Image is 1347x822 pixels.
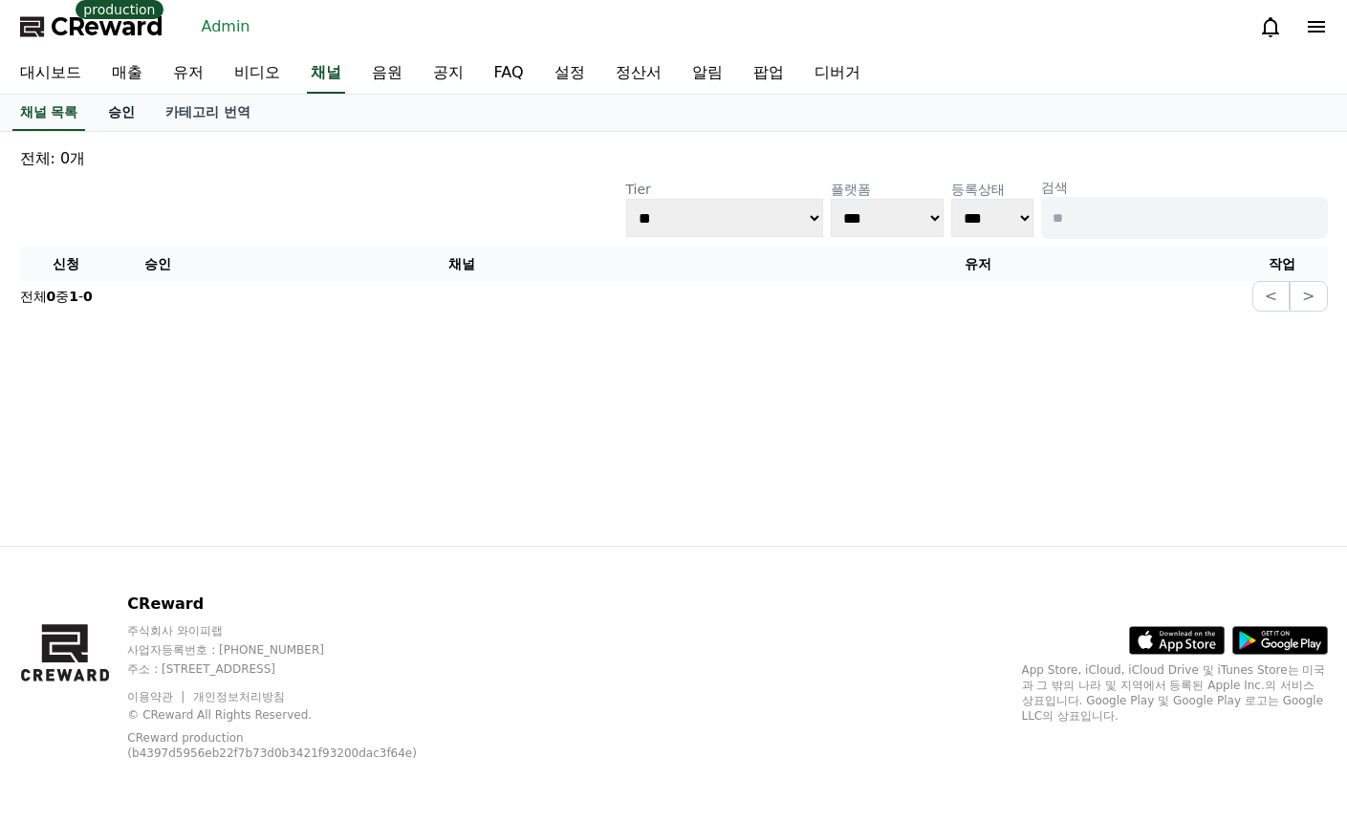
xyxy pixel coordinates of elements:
button: > [1290,281,1327,312]
a: 음원 [357,54,418,94]
a: 대시보드 [5,54,97,94]
p: 사업자등록번호 : [PHONE_NUMBER] [127,642,463,658]
button: < [1252,281,1290,312]
th: 작업 [1236,247,1328,281]
a: 알림 [677,54,738,94]
a: FAQ [479,54,539,94]
a: CReward [20,11,163,42]
a: 공지 [418,54,479,94]
span: Settings [283,635,330,650]
span: Messages [159,636,215,651]
strong: 0 [47,289,56,304]
p: 검색 [1041,178,1328,197]
p: 등록상태 [951,180,1033,199]
a: 개인정보처리방침 [193,690,285,703]
a: 승인 [93,95,150,131]
strong: 0 [83,289,93,304]
a: 비디오 [219,54,295,94]
p: Tier [626,180,823,199]
p: CReward [127,593,463,616]
a: Home [6,606,126,654]
a: 채널 [307,54,345,94]
a: 채널 목록 [12,95,86,131]
a: 디버거 [799,54,876,94]
p: 주소 : [STREET_ADDRESS] [127,661,463,677]
p: App Store, iCloud, iCloud Drive 및 iTunes Store는 미국과 그 밖의 나라 및 지역에서 등록된 Apple Inc.의 서비스 상표입니다. Goo... [1022,662,1328,724]
th: 승인 [112,247,204,281]
a: Admin [194,11,258,42]
p: © CReward All Rights Reserved. [127,707,463,723]
a: 이용약관 [127,690,187,703]
a: Settings [247,606,367,654]
span: Home [49,635,82,650]
span: CReward [51,11,163,42]
a: Messages [126,606,247,654]
th: 신청 [20,247,112,281]
a: 유저 [158,54,219,94]
strong: 1 [69,289,78,304]
p: 플랫폼 [831,180,944,199]
a: 정산서 [600,54,677,94]
p: 전체 중 - [20,287,93,306]
a: 설정 [539,54,600,94]
th: 유저 [720,247,1236,281]
th: 채널 [204,247,720,281]
p: CReward production (b4397d5956eb22f7b73d0b3421f93200dac3f64e) [127,730,433,761]
p: 주식회사 와이피랩 [127,623,463,638]
a: 매출 [97,54,158,94]
a: 팝업 [738,54,799,94]
p: 전체: 0개 [20,147,1328,170]
a: 카테고리 번역 [150,95,266,131]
